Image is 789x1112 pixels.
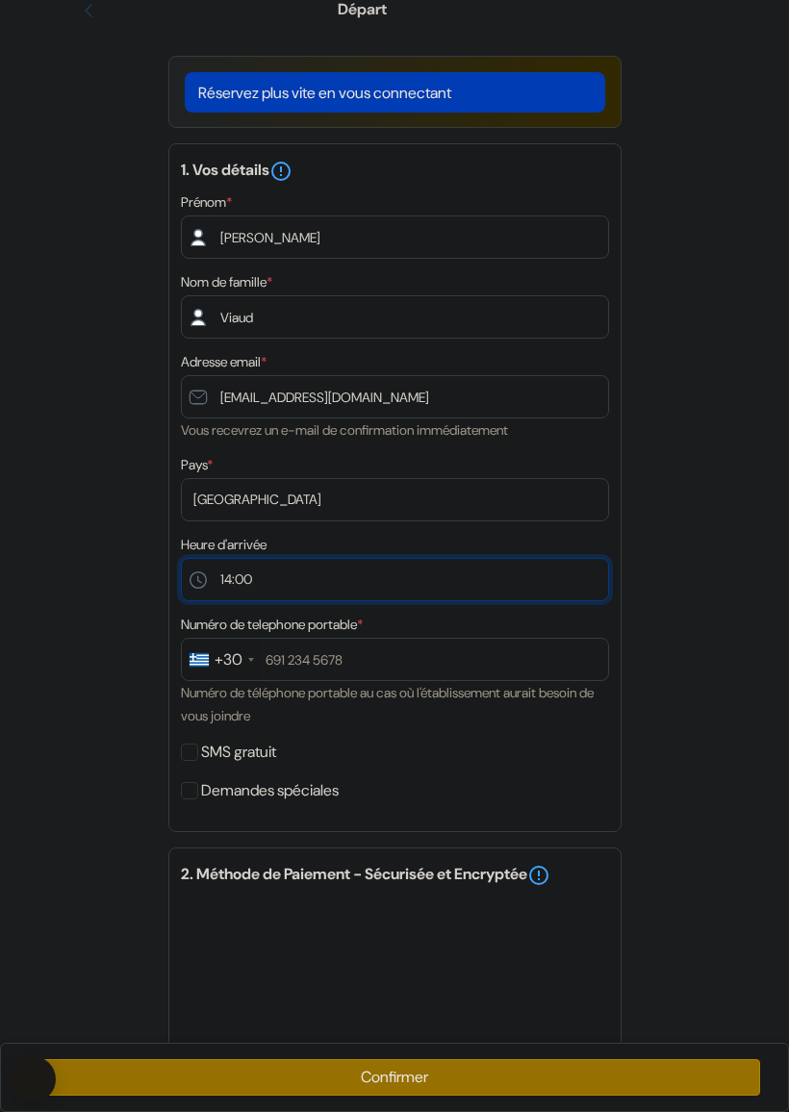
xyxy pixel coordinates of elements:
small: Vous recevrez un e-mail de confirmation immédiatement [181,421,508,439]
img: left_arrow.svg [81,3,96,18]
label: Pays [181,455,213,475]
a: error_outline [269,160,293,180]
input: Entrer adresse e-mail [181,375,609,418]
label: SMS gratuit [201,739,276,766]
button: Confirmer [29,1059,761,1096]
label: Nom de famille [181,272,272,292]
label: Prénom [181,192,232,213]
div: Greece (Ελλάδα): +30 [182,639,260,680]
a: Réservez plus vite en vous connectant [185,72,605,113]
label: Adresse email [181,352,267,372]
label: Demandes spéciales [201,777,339,804]
button: Ouvrir le widget CMP [10,1056,56,1102]
div: +30 [215,648,242,671]
h5: 1. Vos détails [181,160,609,183]
i: error_outline [269,160,293,183]
label: Numéro de telephone portable [181,615,363,635]
input: Entrez votre prénom [181,215,609,259]
h5: 2. Méthode de Paiement - Sécurisée et Encryptée [181,864,609,887]
a: error_outline [527,864,550,887]
input: 691 234 5678 [181,638,609,681]
input: Entrer le nom de famille [181,295,609,339]
label: Heure d'arrivée [181,535,267,555]
small: Numéro de téléphone portable au cas où l'établissement aurait besoin de vous joindre [181,684,594,724]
